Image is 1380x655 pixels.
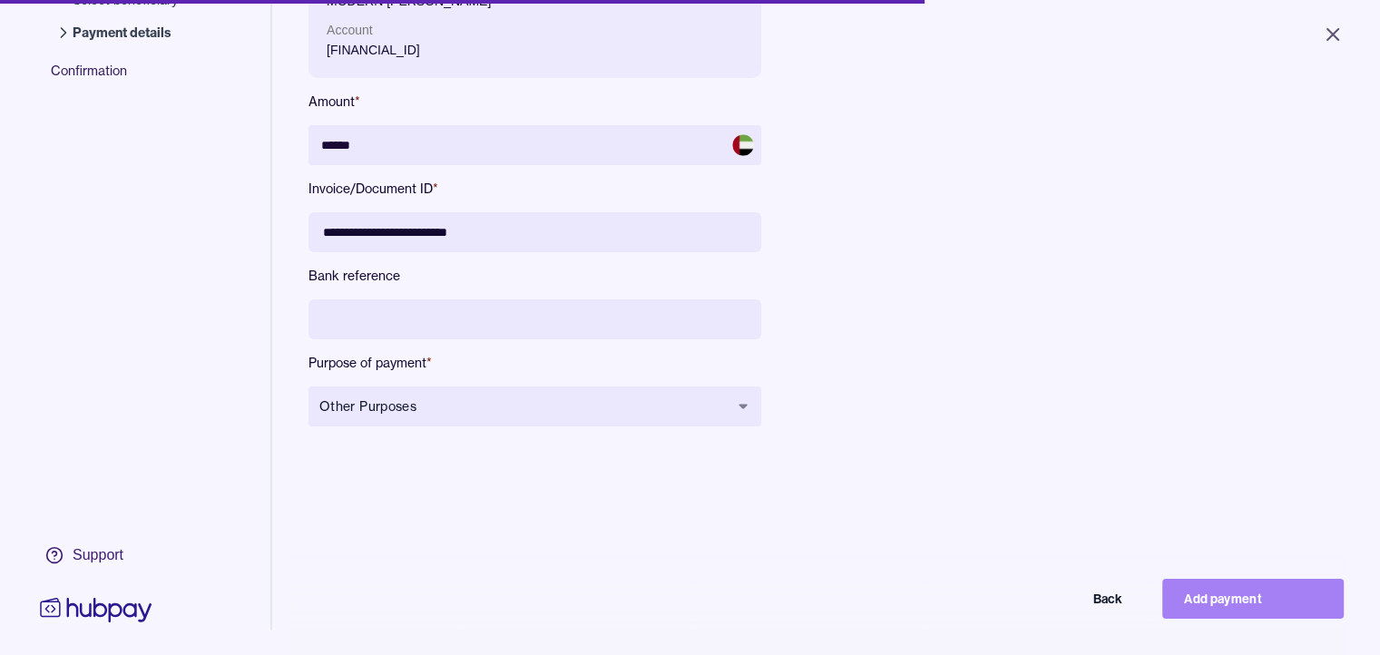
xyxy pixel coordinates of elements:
label: Purpose of payment [308,354,761,372]
label: Amount [308,93,761,111]
button: Add payment [1162,579,1344,619]
p: Account [327,20,743,40]
p: [FINANCIAL_ID] [327,40,743,60]
span: Other Purposes [319,397,729,415]
button: Close [1300,15,1365,54]
button: Back [963,579,1144,619]
a: Support [36,536,156,574]
div: Support [73,545,123,565]
label: Bank reference [308,267,761,285]
label: Invoice/Document ID [308,180,761,198]
span: Payment details [73,24,178,42]
span: Confirmation [51,62,196,94]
